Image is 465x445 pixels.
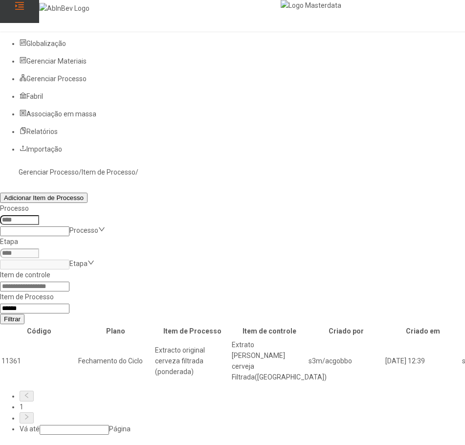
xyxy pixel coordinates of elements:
span: Relatórios [26,128,58,135]
nz-select-placeholder: Etapa [69,260,88,267]
span: Associação em massa [26,110,96,118]
span: Fabril [26,92,43,100]
span: Adicionar Item de Processo [4,194,84,201]
td: Extrato [PERSON_NAME] cerveja Filtrada([GEOGRAPHIC_DATA]) [231,339,307,383]
td: 11361 [1,339,77,383]
nz-select-placeholder: Processo [69,226,98,234]
nz-breadcrumb-separator: / [79,168,82,176]
td: [DATE] 12:39 [385,339,461,383]
img: AbInBev Logo [39,3,89,14]
th: Item de Processo [155,325,230,337]
span: Gerenciar Processo [26,75,87,83]
th: Criado em [385,325,461,337]
span: Gerenciar Materiais [26,57,87,65]
a: Gerenciar Processo [19,168,79,176]
th: Criado por [308,325,384,337]
th: Item de controle [231,325,307,337]
td: Fechamento do Ciclo [78,339,154,383]
td: s3m/acgobbo [308,339,384,383]
a: 1 [20,403,23,411]
th: Plano [78,325,154,337]
td: Extracto original cerveza filtrada (ponderada) [155,339,230,383]
span: Globalização [26,40,66,47]
a: Item de Processo [82,168,135,176]
span: Filtrar [4,315,21,323]
span: Importação [26,145,62,153]
th: Código [1,325,77,337]
nz-breadcrumb-separator: / [135,168,138,176]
